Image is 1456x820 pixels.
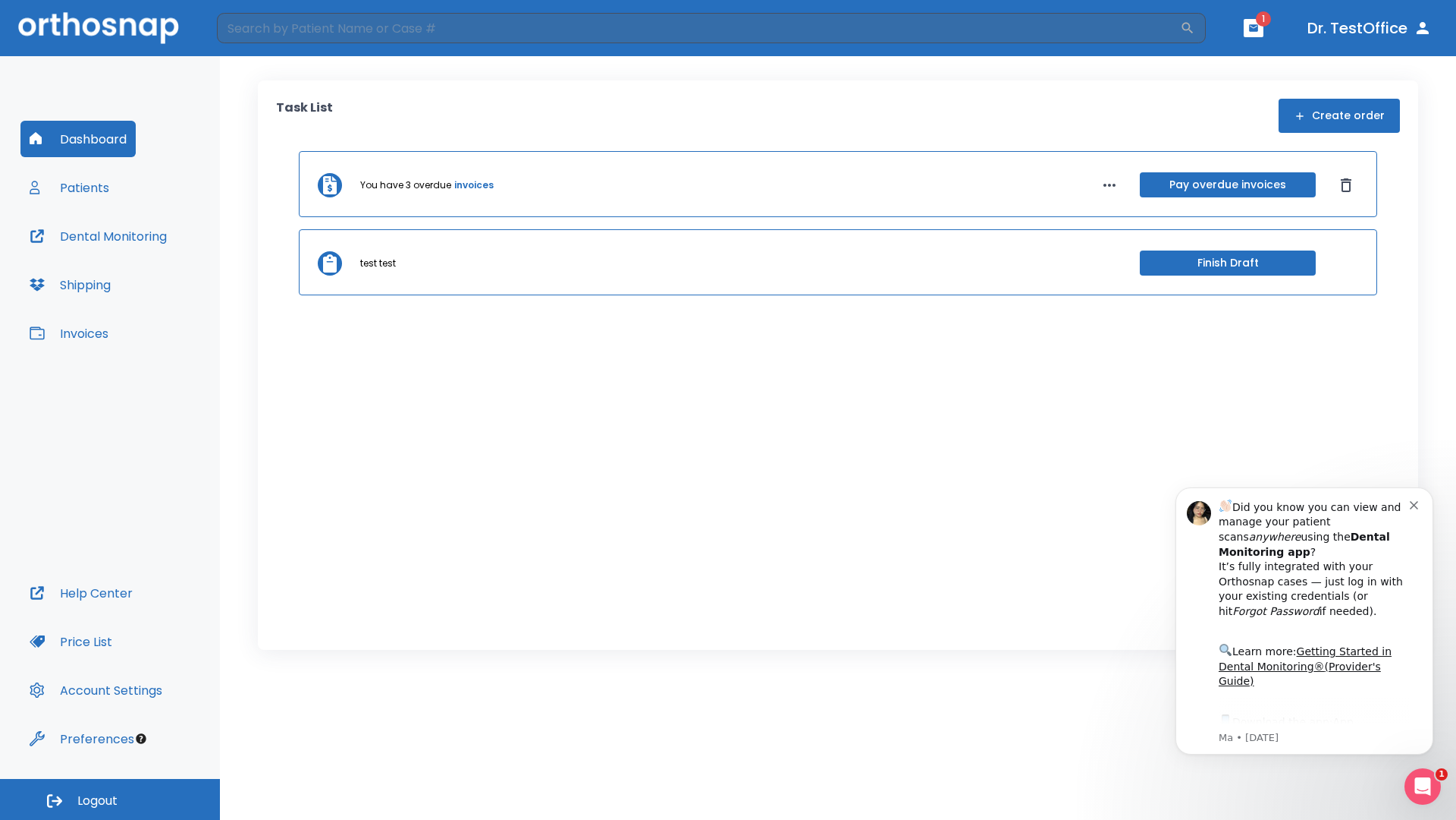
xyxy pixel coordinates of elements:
[1256,11,1271,27] span: 1
[454,178,494,192] a: invoices
[20,266,120,303] button: Shipping
[1436,768,1448,781] span: 1
[1404,768,1441,805] iframe: Intercom live chat
[1334,173,1358,197] button: Dismiss
[1301,14,1438,42] button: Dr. TestOffice
[1140,172,1316,197] button: Pay overdue invoices
[20,121,136,157] button: Dashboard
[360,257,396,270] p: test test
[20,315,118,352] button: Invoices
[20,575,142,611] button: Help Center
[276,99,333,133] p: Task List
[1140,251,1316,276] button: Finish Draft
[20,721,143,757] button: Preferences
[1279,99,1400,133] button: Create order
[20,623,121,660] button: Price List
[20,672,171,708] button: Account Settings
[217,13,1180,43] input: Search by Patient Name or Case #
[134,732,148,746] div: Tooltip anchor
[77,793,118,809] span: Logout
[360,178,451,192] p: You have 3 overdue
[20,169,118,206] button: Patients
[1153,468,1456,812] iframe: Intercom notifications message
[20,218,176,254] button: Dental Monitoring
[18,12,179,43] img: Orthosnap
